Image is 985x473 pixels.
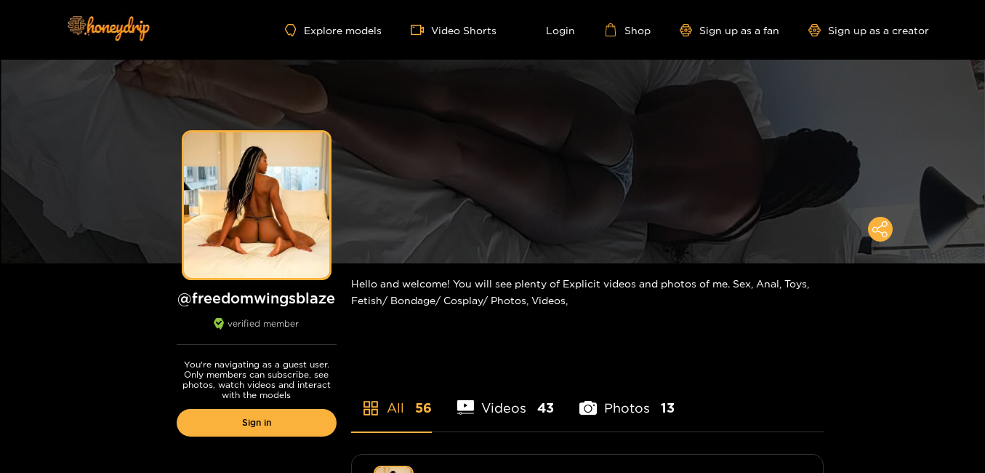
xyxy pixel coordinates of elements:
[177,359,337,400] p: You're navigating as a guest user. Only members can subscribe, see photos, watch videos and inter...
[411,23,496,36] a: Video Shorts
[411,23,431,36] span: video-camera
[457,366,555,432] li: Videos
[680,24,779,36] a: Sign up as a fan
[808,24,929,36] a: Sign up as a creator
[285,24,381,36] a: Explore models
[362,400,379,417] span: appstore
[177,289,337,307] h1: @ freedomwingsblaze
[415,399,432,417] span: 56
[351,366,432,432] li: All
[604,23,651,36] a: Shop
[661,399,675,417] span: 13
[579,366,675,432] li: Photos
[177,318,337,345] div: verified member
[526,23,575,36] a: Login
[537,399,554,417] span: 43
[177,409,337,437] a: Sign in
[351,263,824,320] div: Hello and welcome! You will see plenty of Explicit videos and photos of me. Sex, Anal, Toys, Feti...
